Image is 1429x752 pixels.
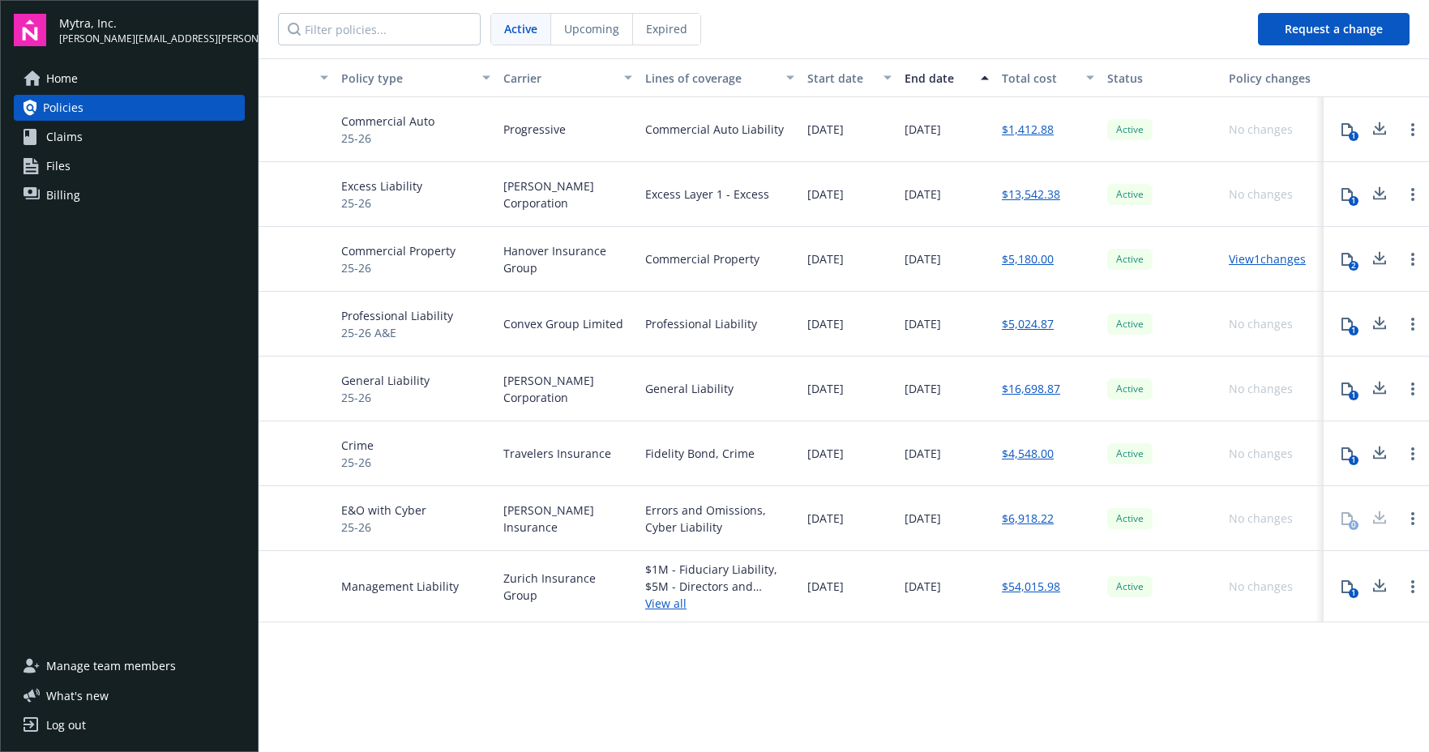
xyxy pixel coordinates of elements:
button: Policy type [335,58,497,97]
button: What's new [14,687,135,704]
a: $13,542.38 [1002,186,1060,203]
a: Open options [1403,120,1423,139]
span: Active [1114,187,1146,202]
a: Open options [1403,444,1423,464]
div: 1 [1349,196,1358,206]
div: 1 [1349,455,1358,465]
div: Lines of coverage [645,70,777,87]
div: Log out [46,712,86,738]
span: [DATE] [905,121,941,138]
span: [DATE] [807,315,844,332]
a: $1,412.88 [1002,121,1054,138]
div: End date [905,70,971,87]
a: Billing [14,182,245,208]
span: [DATE] [807,186,844,203]
div: Start date [807,70,874,87]
a: Open options [1403,250,1423,269]
div: Fidelity Bond, Crime [645,445,755,462]
span: 25-26 [341,519,426,536]
span: Excess Liability [341,177,422,194]
span: Hanover Insurance Group [503,242,632,276]
div: No changes [1229,380,1293,397]
button: 1 [1331,373,1363,405]
button: 1 [1331,570,1363,603]
span: Mytra, Inc. [59,15,245,32]
span: Convex Group Limited [503,315,623,332]
a: Open options [1403,577,1423,596]
span: What ' s new [46,687,109,704]
button: Mytra, Inc.[PERSON_NAME][EMAIL_ADDRESS][PERSON_NAME] [59,14,245,46]
a: $54,015.98 [1002,578,1060,595]
a: Open options [1403,314,1423,334]
img: navigator-logo.svg [14,14,46,46]
span: Files [46,153,71,179]
span: [DATE] [905,380,941,397]
div: 1 [1349,588,1358,598]
span: Manage team members [46,653,176,679]
a: $5,180.00 [1002,250,1054,267]
button: End date [898,58,995,97]
a: $16,698.87 [1002,380,1060,397]
span: [PERSON_NAME] Insurance [503,502,632,536]
button: 1 [1331,178,1363,211]
div: Commercial Auto Liability [645,121,784,138]
span: [DATE] [905,250,941,267]
a: $4,548.00 [1002,445,1054,462]
button: Policy changes [1222,58,1324,97]
span: [PERSON_NAME] Corporation [503,372,632,406]
div: Status [1107,70,1216,87]
span: Policies [43,95,83,121]
span: Zurich Insurance Group [503,570,632,604]
span: [DATE] [905,315,941,332]
button: Total cost [995,58,1101,97]
div: Professional Liability [645,315,757,332]
button: Lines of coverage [639,58,801,97]
span: 25-26 A&E [341,324,453,341]
div: 1 [1349,326,1358,335]
span: Commercial Auto [341,113,434,130]
button: 1 [1331,308,1363,340]
span: Progressive [503,121,566,138]
span: Active [1114,252,1146,267]
span: [DATE] [905,445,941,462]
a: Open options [1403,379,1423,399]
div: Carrier [503,70,614,87]
a: View all [645,595,794,612]
span: [DATE] [807,121,844,138]
span: Commercial Property [341,242,456,259]
div: Commercial Property [645,250,759,267]
span: [PERSON_NAME] Corporation [503,177,632,211]
span: Professional Liability [341,307,453,324]
span: [DATE] [807,250,844,267]
div: 2 [1349,261,1358,271]
div: No changes [1229,578,1293,595]
a: $6,918.22 [1002,510,1054,527]
button: 1 [1331,113,1363,146]
span: 25-26 [341,194,422,211]
a: Files [14,153,245,179]
div: No changes [1229,510,1293,527]
div: 1 [1349,391,1358,400]
a: Open options [1403,185,1423,204]
button: Request a change [1258,13,1410,45]
input: Filter policies... [278,13,481,45]
span: [DATE] [807,445,844,462]
div: General Liability [645,380,734,397]
span: Active [1114,511,1146,526]
span: 25-26 [341,454,374,471]
button: 1 [1331,438,1363,470]
span: [DATE] [807,578,844,595]
span: Billing [46,182,80,208]
button: Start date [801,58,898,97]
div: No changes [1229,186,1293,203]
span: E&O with Cyber [341,502,426,519]
div: No changes [1229,315,1293,332]
span: [DATE] [807,380,844,397]
div: 1 [1349,131,1358,141]
a: Home [14,66,245,92]
span: Claims [46,124,83,150]
div: No changes [1229,121,1293,138]
a: Claims [14,124,245,150]
span: Management Liability [341,578,459,595]
div: Policy type [341,70,473,87]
